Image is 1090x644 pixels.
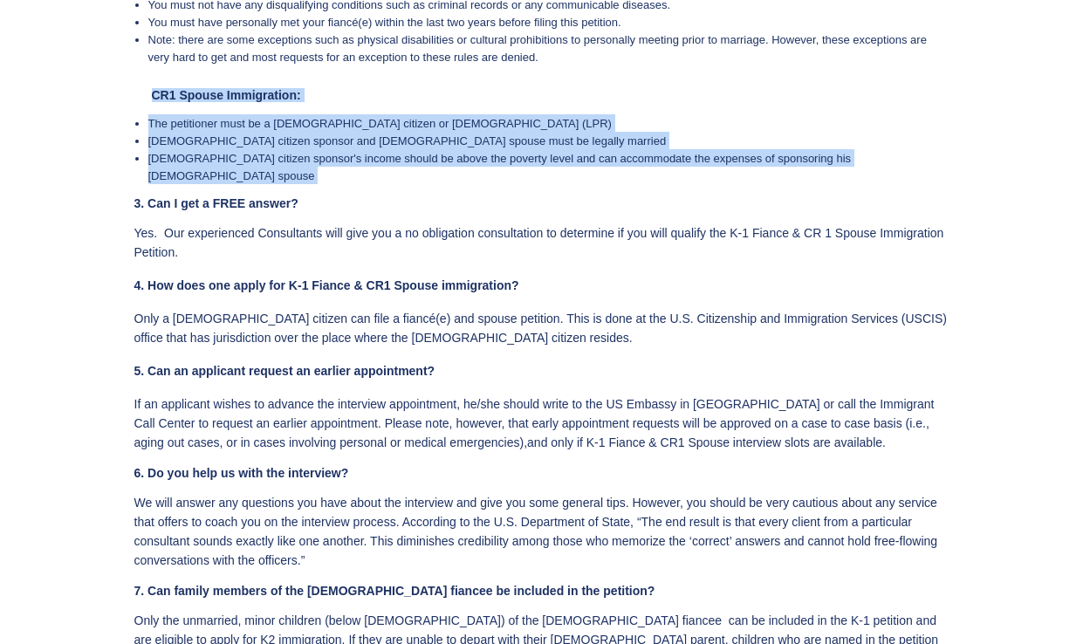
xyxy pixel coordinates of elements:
[134,466,952,481] h4: 6. Do you help us with the interview?
[134,394,952,452] p: If an applicant wishes to advance the interview appointment, he/she should write to the US Embass...
[148,117,612,130] span: The petitioner must be a [DEMOGRAPHIC_DATA] citizen or [DEMOGRAPHIC_DATA] (LPR)
[134,309,952,347] p: Only a [DEMOGRAPHIC_DATA] citizen can file a fiancé(e) and spouse petition. This is done at the U...
[134,278,519,292] strong: 4. How does one apply for K-1 Fiance & CR1 Spouse immigration?
[152,88,301,102] span: CR1 Spouse Immigration:
[134,196,952,211] h4: 3. Can I get a FREE answer?
[148,134,667,147] span: [DEMOGRAPHIC_DATA] citizen sponsor and [DEMOGRAPHIC_DATA] spouse must be legally married
[134,584,952,599] h4: 7. Can family members of the [DEMOGRAPHIC_DATA] fiancee be included in the petition?
[134,493,952,570] p: We will answer any questions you have about the interview and give you some general tips. However...
[134,364,435,378] strong: 5. Can an applicant request an earlier appointment?
[148,16,621,29] span: You must have personally met your fiancé(e) within the last two years before filing this petition.
[134,223,952,262] p: Yes. Our experienced Consultants will give you a no obligation consultation to determine if you w...
[148,33,927,64] span: Note: there are some exceptions such as physical disabilities or cultural prohibitions to persona...
[148,152,852,182] span: [DEMOGRAPHIC_DATA] citizen sponsor's income should be above the poverty level and can accommodate...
